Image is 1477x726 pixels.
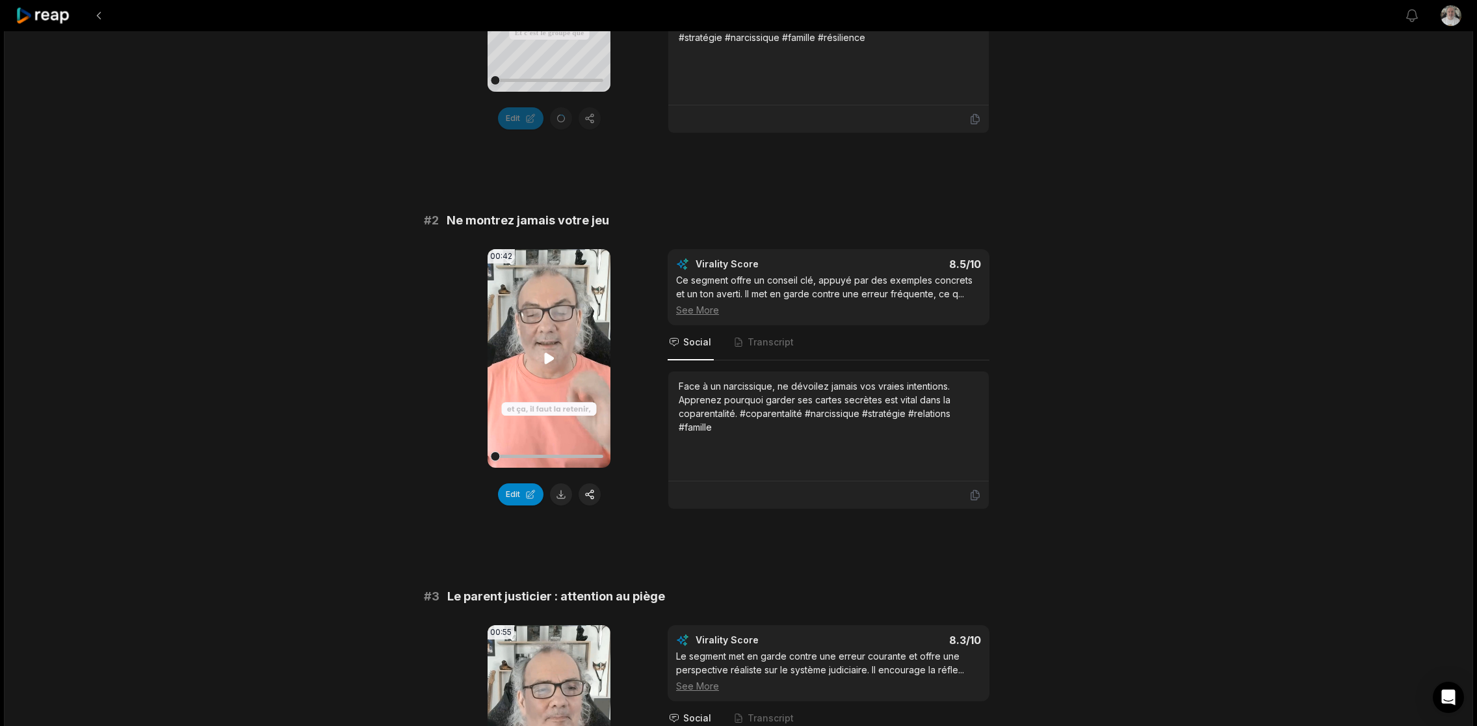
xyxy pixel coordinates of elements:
div: 8.3 /10 [842,634,982,647]
span: Social [683,336,711,349]
button: Edit [498,107,543,129]
div: Ce segment offre un conseil clé, appuyé par des exemples concrets et un ton averti. Il met en gar... [676,273,981,317]
span: Social [683,712,711,725]
div: Le segment met en garde contre une erreur courante et offre une perspective réaliste sur le systè... [676,649,981,693]
div: Virality Score [696,634,835,647]
div: Virality Score [696,258,835,271]
span: Transcript [748,712,794,725]
button: Edit [498,483,543,505]
span: # 2 [424,211,439,230]
div: Face à un narcissique, ne dévoilez jamais vos vraies intentions. Apprenez pourquoi garder ses car... [679,379,978,434]
span: # 3 [424,587,439,606]
nav: Tabs [668,325,989,360]
span: Transcript [748,336,794,349]
div: See More [676,679,981,693]
video: Your browser does not support mp4 format. [488,249,610,468]
span: Ne montrez jamais votre jeu [447,211,609,230]
div: Open Intercom Messenger [1433,682,1464,713]
div: 8.5 /10 [842,258,982,271]
span: Le parent justicier : attention au piège [447,587,665,606]
div: See More [676,303,981,317]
